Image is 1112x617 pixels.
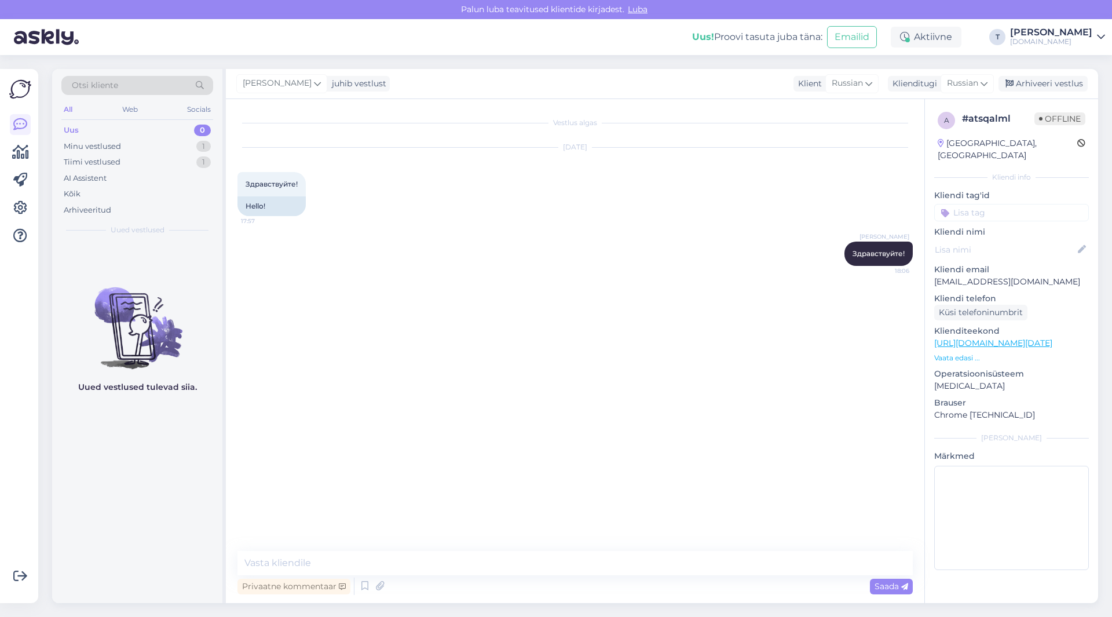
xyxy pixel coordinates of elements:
p: Klienditeekond [934,325,1089,337]
div: juhib vestlust [327,78,386,90]
span: a [944,116,949,125]
div: 1 [196,141,211,152]
div: Vestlus algas [237,118,913,128]
div: Socials [185,102,213,117]
span: Uued vestlused [111,225,164,235]
span: Russian [832,77,863,90]
div: 1 [196,156,211,168]
button: Emailid [827,26,877,48]
p: Chrome [TECHNICAL_ID] [934,409,1089,421]
p: Vaata edasi ... [934,353,1089,363]
img: No chats [52,266,222,371]
input: Lisa tag [934,204,1089,221]
p: Operatsioonisüsteem [934,368,1089,380]
div: [GEOGRAPHIC_DATA], [GEOGRAPHIC_DATA] [938,137,1077,162]
div: Küsi telefoninumbrit [934,305,1027,320]
div: [DOMAIN_NAME] [1010,37,1092,46]
p: [MEDICAL_DATA] [934,380,1089,392]
div: Kliendi info [934,172,1089,182]
div: [PERSON_NAME] [1010,28,1092,37]
div: Klienditugi [888,78,937,90]
div: Aktiivne [891,27,961,48]
img: Askly Logo [9,78,31,100]
span: 18:06 [866,266,909,275]
b: Uus! [692,31,714,42]
div: Hello! [237,196,306,216]
p: Kliendi email [934,264,1089,276]
p: Kliendi telefon [934,293,1089,305]
div: Klient [793,78,822,90]
div: Arhiveeri vestlus [998,76,1088,92]
div: Arhiveeritud [64,205,111,216]
input: Lisa nimi [935,243,1076,256]
span: [PERSON_NAME] [859,232,909,241]
span: Offline [1034,112,1085,125]
p: Kliendi tag'id [934,189,1089,202]
div: Kõik [64,188,81,200]
div: T [989,29,1005,45]
p: [EMAIL_ADDRESS][DOMAIN_NAME] [934,276,1089,288]
span: Russian [947,77,978,90]
div: # atsqalml [962,112,1034,126]
span: Saada [875,581,908,592]
div: All [61,102,75,117]
p: Uued vestlused tulevad siia. [78,381,197,393]
div: Uus [64,125,79,136]
div: Tiimi vestlused [64,156,120,168]
p: Brauser [934,397,1089,409]
p: Kliendi nimi [934,226,1089,238]
span: Здравствуйте! [853,249,905,258]
div: [DATE] [237,142,913,152]
div: AI Assistent [64,173,107,184]
span: Здравствуйте! [246,180,298,188]
span: 17:57 [241,217,284,225]
p: Märkmed [934,450,1089,462]
div: Proovi tasuta juba täna: [692,30,822,44]
div: Minu vestlused [64,141,121,152]
span: [PERSON_NAME] [243,77,312,90]
div: 0 [194,125,211,136]
div: [PERSON_NAME] [934,433,1089,443]
a: [PERSON_NAME][DOMAIN_NAME] [1010,28,1105,46]
a: [URL][DOMAIN_NAME][DATE] [934,338,1052,348]
div: Privaatne kommentaar [237,579,350,594]
span: Otsi kliente [72,79,118,92]
span: Luba [624,4,651,14]
div: Web [120,102,140,117]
